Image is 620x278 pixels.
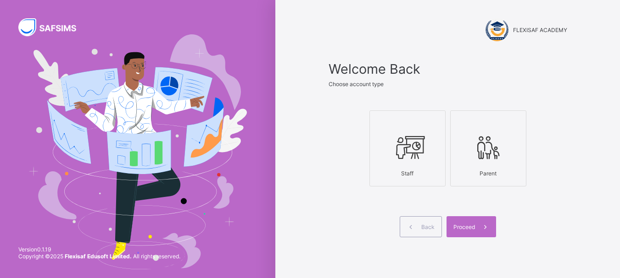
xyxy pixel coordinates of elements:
[18,253,180,260] span: Copyright © 2025 All rights reserved.
[455,165,521,181] div: Parent
[65,253,132,260] strong: Flexisaf Edusoft Limited.
[513,27,567,33] span: FLEXISAF ACADEMY
[18,18,87,36] img: SAFSIMS Logo
[374,165,441,181] div: Staff
[421,223,435,230] span: Back
[18,246,180,253] span: Version 0.1.19
[28,34,247,269] img: Hero Image
[329,61,567,77] span: Welcome Back
[453,223,475,230] span: Proceed
[329,81,384,87] span: Choose account type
